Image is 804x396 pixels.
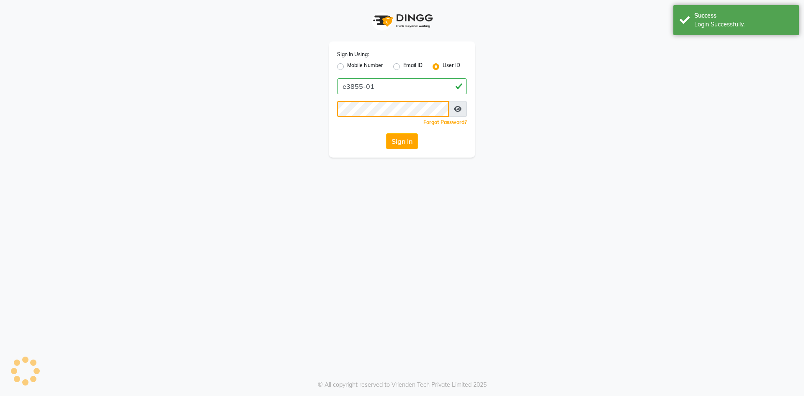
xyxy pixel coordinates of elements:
label: Email ID [403,62,423,72]
input: Username [337,101,449,117]
img: logo1.svg [368,8,435,33]
label: Mobile Number [347,62,383,72]
input: Username [337,78,467,94]
div: Login Successfully. [694,20,793,29]
label: User ID [443,62,460,72]
label: Sign In Using: [337,51,369,58]
button: Sign In [386,133,418,149]
div: Success [694,11,793,20]
a: Forgot Password? [423,119,467,125]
